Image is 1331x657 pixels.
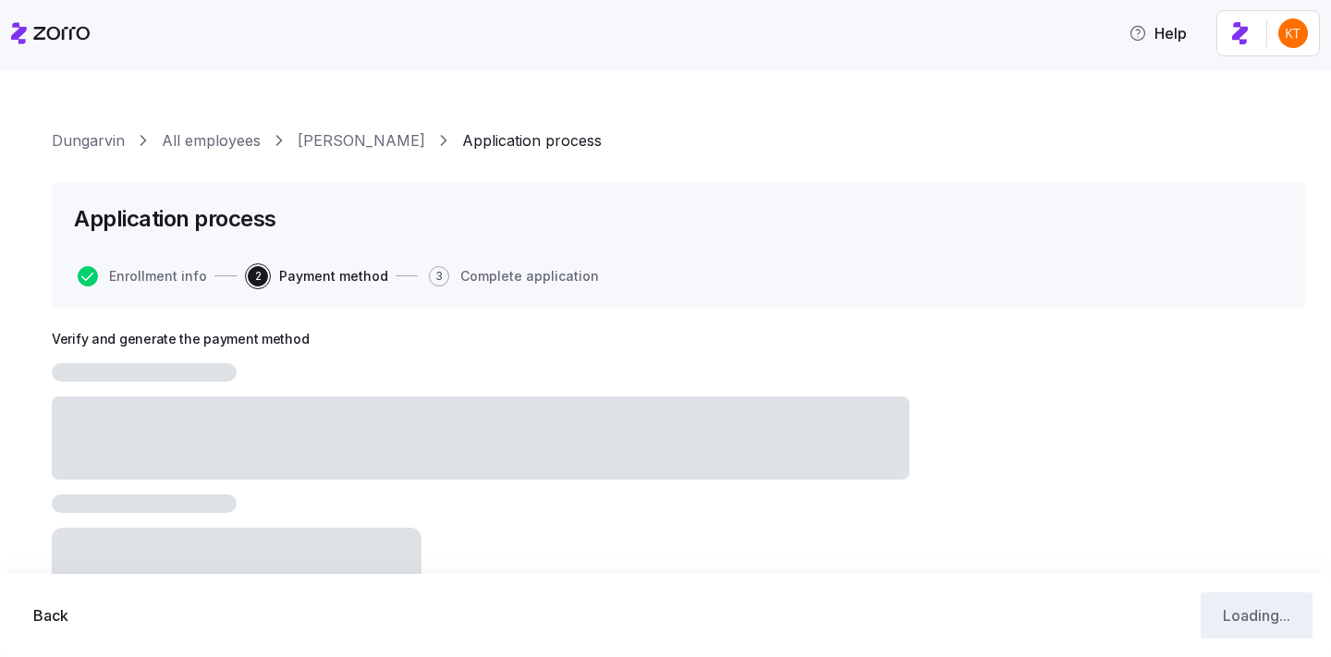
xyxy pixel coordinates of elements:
[1129,22,1187,44] span: Help
[1278,18,1308,48] img: aad2ddc74cf02b1998d54877cdc71599
[52,129,125,152] a: Dungarvin
[52,331,910,348] h2: Verify and generate the payment method
[162,129,261,152] a: All employees
[248,266,388,286] button: 2Payment method
[18,592,83,639] button: Back
[244,266,388,286] a: 2Payment method
[74,204,276,233] h1: Application process
[462,129,602,152] a: Application process
[429,266,599,286] button: 3Complete application
[1223,604,1290,627] span: Loading...
[429,266,449,286] span: 3
[33,604,68,627] span: Back
[1114,15,1202,52] button: Help
[78,266,207,286] button: Enrollment info
[279,270,388,283] span: Payment method
[425,266,599,286] a: 3Complete application
[298,129,425,152] a: [PERSON_NAME]
[109,270,207,283] span: Enrollment info
[248,266,268,286] span: 2
[460,270,599,283] span: Complete application
[74,266,207,286] a: Enrollment info
[1201,592,1313,639] button: Loading...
